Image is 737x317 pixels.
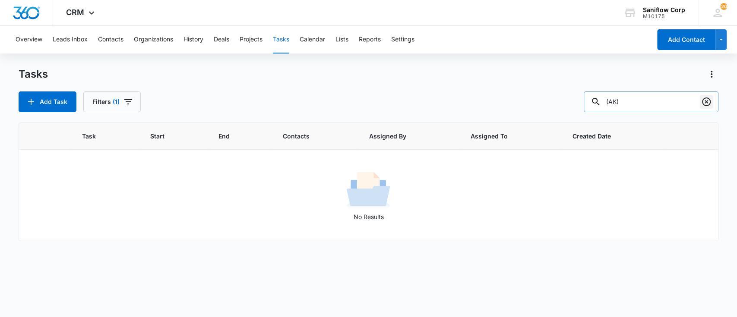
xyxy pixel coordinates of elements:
[391,26,414,53] button: Settings
[300,26,325,53] button: Calendar
[134,26,173,53] button: Organizations
[359,26,381,53] button: Reports
[19,91,76,112] button: Add Task
[699,95,713,109] button: Clear
[572,132,642,141] span: Created Date
[98,26,123,53] button: Contacts
[19,68,48,81] h1: Tasks
[53,26,88,53] button: Leads Inbox
[16,26,42,53] button: Overview
[657,29,715,50] button: Add Contact
[584,91,718,112] input: Search Tasks
[335,26,348,53] button: Lists
[273,26,289,53] button: Tasks
[643,13,685,19] div: account id
[218,132,250,141] span: End
[643,6,685,13] div: account name
[113,99,120,105] span: (1)
[66,8,84,17] span: CRM
[214,26,229,53] button: Deals
[369,132,437,141] span: Assigned By
[283,132,336,141] span: Contacts
[471,132,539,141] span: Assigned To
[720,3,727,10] div: notifications count
[82,132,117,141] span: Task
[705,67,718,81] button: Actions
[240,26,263,53] button: Projects
[183,26,203,53] button: History
[150,132,185,141] span: Start
[19,212,718,221] p: No Results
[720,3,727,10] span: 20
[347,169,390,212] img: No Results
[83,91,141,112] button: Filters(1)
